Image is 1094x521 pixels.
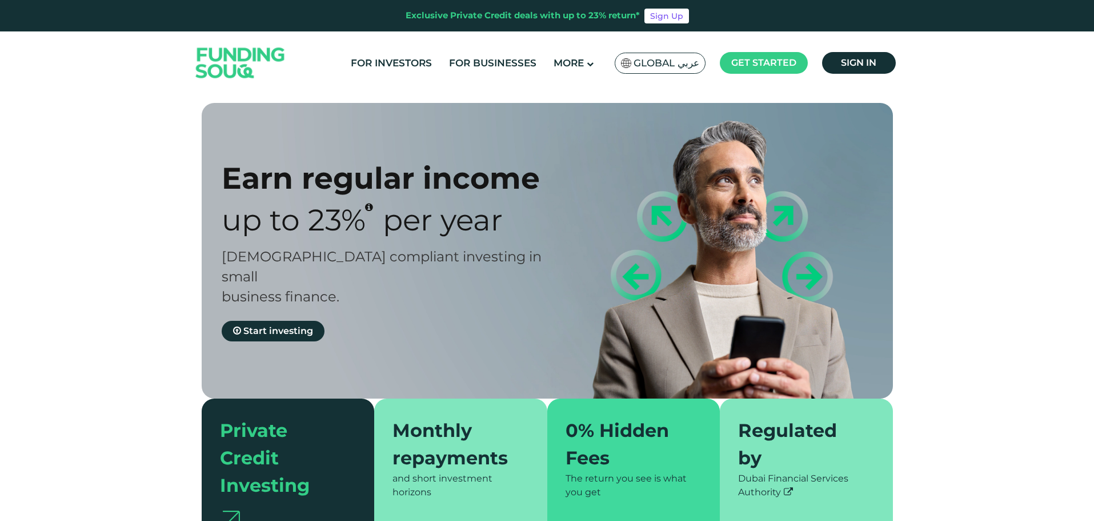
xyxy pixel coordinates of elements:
img: SA Flag [621,58,631,68]
span: Get started [731,57,796,68]
div: 0% Hidden Fees [566,417,688,472]
div: Regulated by [738,417,861,472]
span: [DEMOGRAPHIC_DATA] compliant investing in small business finance. [222,248,542,305]
a: For Businesses [446,54,539,73]
div: and short investment horizons [392,472,529,499]
span: Global عربي [634,57,699,70]
div: Earn regular income [222,160,567,196]
div: Exclusive Private Credit deals with up to 23% return* [406,9,640,22]
a: Sign in [822,52,896,74]
span: Up to 23% [222,202,366,238]
a: Sign Up [644,9,689,23]
span: Per Year [383,202,503,238]
span: Start investing [243,325,313,336]
div: Monthly repayments [392,417,515,472]
div: Dubai Financial Services Authority [738,472,875,499]
span: Sign in [841,57,876,68]
i: 23% IRR (expected) ~ 15% Net yield (expected) [365,202,373,212]
div: The return you see is what you get [566,472,702,499]
a: Start investing [222,321,324,341]
img: Logo [185,34,296,92]
a: For Investors [348,54,435,73]
div: Private Credit Investing [220,417,343,499]
span: More [554,57,584,69]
